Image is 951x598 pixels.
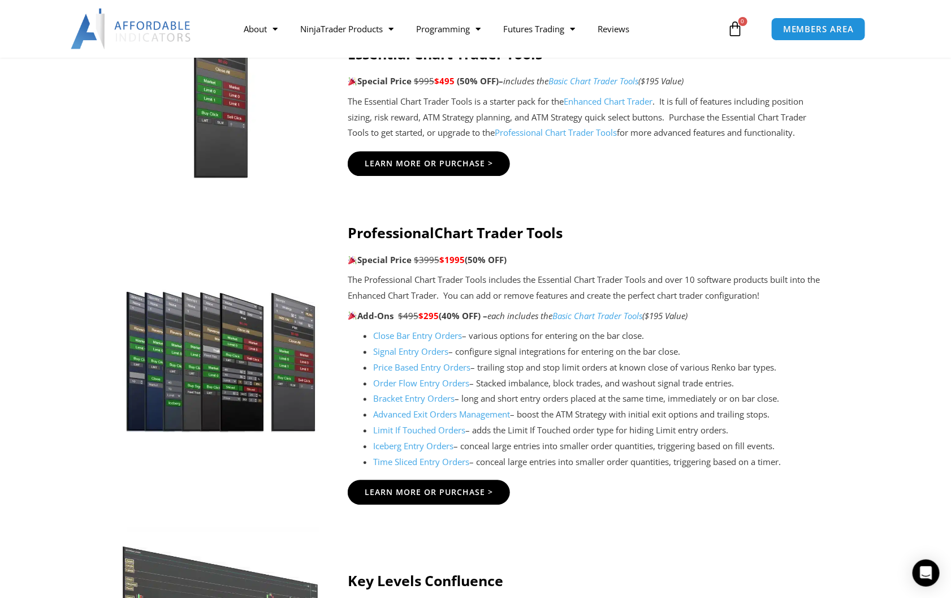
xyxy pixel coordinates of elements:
a: Advanced Exit Orders Management [373,408,510,420]
li: – boost the ATM Strategy with initial exit options and trailing stops. [373,407,829,423]
a: Price Based Entry Orders [373,362,470,373]
span: $1995 [439,254,465,265]
a: MEMBERS AREA [771,18,866,41]
a: Time Sliced Entry Orders [373,456,469,467]
a: Professional Chart Trader Tools [495,127,617,138]
a: Programming [405,16,492,42]
li: – long and short entry orders placed at the same time, immediately or on bar close. [373,391,829,407]
img: ProfessionalToolsBundlePagejpg | Affordable Indicators – NinjaTrader [122,263,319,432]
span: $495 [434,75,455,87]
li: – configure signal integrations for entering on the bar close. [373,344,829,360]
span: $995 [414,75,434,87]
a: Learn More Or Purchase > [348,480,510,505]
a: 0 [711,12,760,45]
strong: Chart Trader Tools [434,223,563,242]
span: Learn More Or Purchase > [365,488,493,496]
a: Enhanced Chart Trader [564,96,652,107]
strong: Special Price [348,254,412,265]
img: 🎉 [348,311,357,320]
li: – conceal large entries into smaller order quantities, triggering based on fill events. [373,438,829,454]
a: Basic Chart Trader Tools [548,75,638,87]
span: 0 [738,17,747,26]
span: $295 [418,310,439,321]
a: NinjaTrader Products [289,16,405,42]
a: About [232,16,289,42]
img: 🎉 [348,77,357,85]
a: Limit If Touched Orders [373,424,465,436]
span: Learn More Or Purchase > [365,160,493,167]
li: – conceal large entries into smaller order quantities, triggering based on a timer. [373,454,829,470]
li: – various options for entering on the bar close. [373,328,829,344]
strong: Add-Ons [348,310,394,321]
img: LogoAI | Affordable Indicators – NinjaTrader [71,8,192,49]
p: The Professional Chart Trader Tools includes the Essential Chart Trader Tools and over 10 softwar... [348,272,829,304]
b: (40% OFF) – [439,310,487,321]
b: (50% OFF) [465,254,507,265]
i: each includes the ($195 Value) [487,310,688,321]
p: The Essential Chart Trader Tools is a starter pack for the . It is full of features including pos... [348,94,829,141]
a: Order Flow Entry Orders [373,377,469,389]
img: 🎉 [348,256,357,264]
a: Reviews [586,16,641,42]
li: – adds the Limit If Touched order type for hiding Limit entry orders. [373,423,829,438]
a: Signal Entry Orders [373,346,448,357]
li: – trailing stop and stop limit orders at known close of various Renko bar types. [373,360,829,376]
h4: Professional [348,224,829,241]
i: includes the ($195 Value) [503,75,684,87]
span: $495 [398,310,418,321]
a: Close Bar Entry Orders [373,330,462,341]
a: Iceberg Entry Orders [373,440,453,451]
a: Bracket Entry Orders [373,393,455,404]
span: (50% OFF) [457,75,499,87]
img: Essential-Chart-Trader-Toolsjpg | Affordable Indicators – NinjaTrader [122,8,319,178]
span: $3995 [414,254,439,265]
li: – Stacked imbalance, block trades, and washout signal trade entries. [373,376,829,392]
strong: Key Levels Confluence [348,571,503,590]
span: – [499,75,503,87]
nav: Menu [232,16,724,42]
span: MEMBERS AREA [783,25,854,33]
a: Futures Trading [492,16,586,42]
div: Open Intercom Messenger [913,560,940,587]
a: Basic Chart Trader Tools [552,310,642,321]
a: Learn More Or Purchase > [348,151,510,176]
strong: Special Price [348,75,412,87]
